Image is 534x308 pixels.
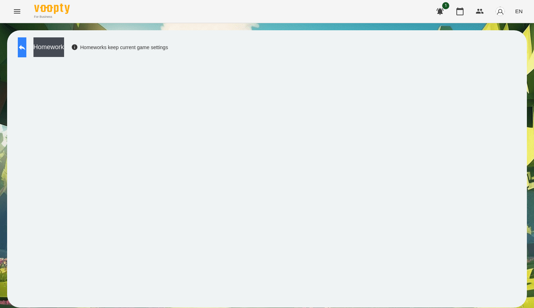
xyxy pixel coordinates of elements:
span: 1 [442,2,449,9]
button: Homework [33,37,64,57]
button: EN [512,5,525,18]
img: Voopty Logo [34,4,70,14]
button: Menu [9,3,26,20]
div: Homeworks keep current game settings [71,44,168,51]
img: avatar_s.png [495,6,505,16]
span: For Business [34,15,70,19]
span: EN [515,7,523,15]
